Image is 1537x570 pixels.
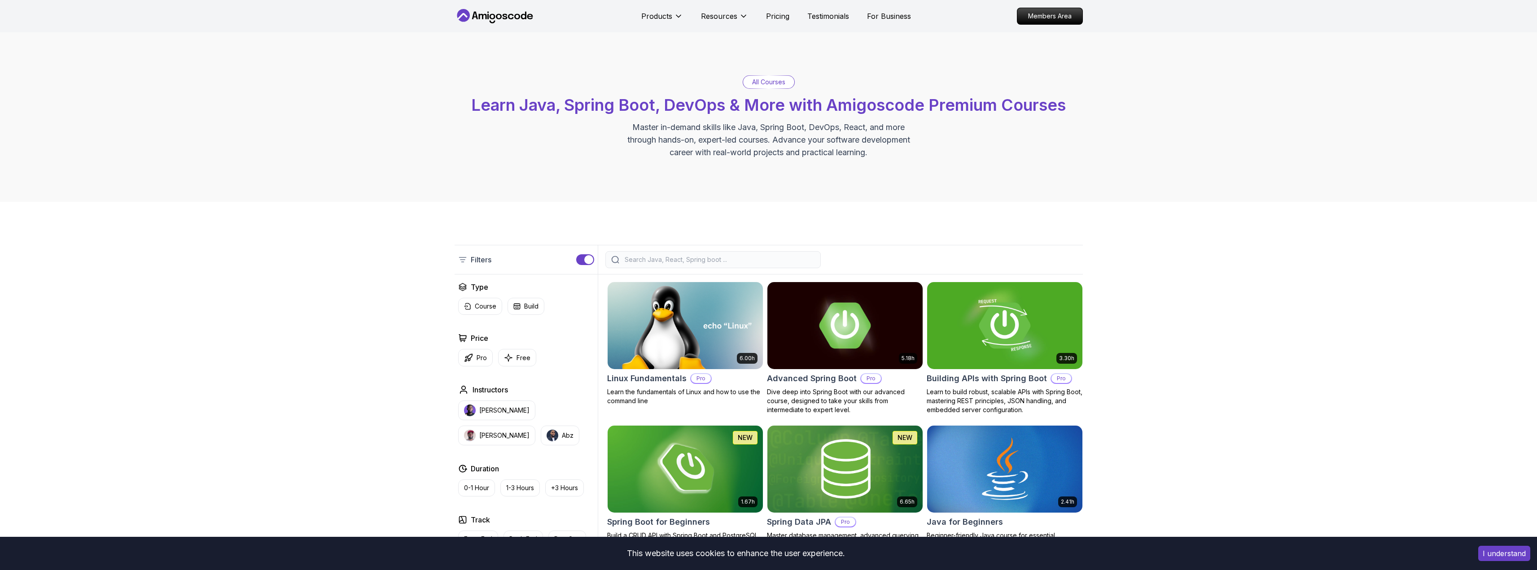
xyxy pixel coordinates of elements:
p: Master database management, advanced querying, and expert data handling with ease [767,531,923,549]
p: 2.41h [1061,498,1074,505]
button: Products [641,11,683,29]
a: Spring Data JPA card6.65hNEWSpring Data JPAProMaster database management, advanced querying, and ... [767,425,923,549]
h2: Price [471,333,488,344]
h2: Track [471,514,490,525]
img: Advanced Spring Boot card [767,282,923,369]
p: All Courses [752,78,785,87]
button: 0-1 Hour [458,479,495,496]
h2: Advanced Spring Boot [767,372,857,385]
p: Members Area [1017,8,1082,24]
h2: Duration [471,463,499,474]
p: Filters [471,254,491,265]
p: 6.65h [900,498,915,505]
p: NEW [738,433,753,442]
p: 3.30h [1059,355,1074,362]
p: Pro [861,374,881,383]
img: instructor img [464,430,476,441]
button: Free [498,349,536,366]
button: Resources [701,11,748,29]
p: 1.67h [741,498,755,505]
h2: Spring Data JPA [767,516,831,528]
p: Pro [477,353,487,362]
a: Pricing [766,11,789,22]
p: Resources [701,11,737,22]
button: Back End [504,531,543,548]
p: Learn to build robust, scalable APIs with Spring Boot, mastering REST principles, JSON handling, ... [927,387,1083,414]
p: NEW [898,433,912,442]
p: Free [517,353,530,362]
p: Products [641,11,672,22]
h2: Building APIs with Spring Boot [927,372,1047,385]
button: 1-3 Hours [500,479,540,496]
p: Front End [464,535,492,544]
a: Advanced Spring Boot card5.18hAdvanced Spring BootProDive deep into Spring Boot with our advanced... [767,282,923,414]
a: For Business [867,11,911,22]
button: Front End [458,531,498,548]
img: Java for Beginners card [927,426,1082,513]
a: Linux Fundamentals card6.00hLinux FundamentalsProLearn the fundamentals of Linux and how to use t... [607,282,763,405]
a: Spring Boot for Beginners card1.67hNEWSpring Boot for BeginnersBuild a CRUD API with Spring Boot ... [607,425,763,549]
button: Course [458,298,502,315]
p: 1-3 Hours [506,483,534,492]
p: Back End [509,535,537,544]
a: Building APIs with Spring Boot card3.30hBuilding APIs with Spring BootProLearn to build robust, s... [927,282,1083,414]
img: Linux Fundamentals card [608,282,763,369]
a: Java for Beginners card2.41hJava for BeginnersBeginner-friendly Java course for essential program... [927,425,1083,549]
button: instructor img[PERSON_NAME] [458,426,535,445]
button: instructor imgAbz [541,426,579,445]
span: Learn Java, Spring Boot, DevOps & More with Amigoscode Premium Courses [471,95,1066,115]
p: Pro [691,374,711,383]
img: Spring Data JPA card [767,426,923,513]
h2: Linux Fundamentals [607,372,687,385]
button: Pro [458,349,493,366]
p: Pro [1051,374,1071,383]
p: Dive deep into Spring Boot with our advanced course, designed to take your skills from intermedia... [767,387,923,414]
h2: Instructors [473,384,508,395]
p: [PERSON_NAME] [479,406,530,415]
p: Learn the fundamentals of Linux and how to use the command line [607,387,763,405]
p: Course [475,302,496,311]
input: Search Java, React, Spring boot ... [623,255,815,264]
p: Abz [562,431,574,440]
h2: Spring Boot for Beginners [607,516,710,528]
p: Dev Ops [554,535,580,544]
button: instructor img[PERSON_NAME] [458,400,535,420]
p: Build a CRUD API with Spring Boot and PostgreSQL database using Spring Data JPA and Spring AI [607,531,763,549]
img: Building APIs with Spring Boot card [927,282,1082,369]
p: 0-1 Hour [464,483,489,492]
button: Dev Ops [548,531,586,548]
p: +3 Hours [551,483,578,492]
p: [PERSON_NAME] [479,431,530,440]
h2: Java for Beginners [927,516,1003,528]
p: 6.00h [740,355,755,362]
a: Members Area [1017,8,1083,25]
img: instructor img [547,430,558,441]
a: Testimonials [807,11,849,22]
p: Beginner-friendly Java course for essential programming skills and application development [927,531,1083,549]
p: 5.18h [902,355,915,362]
button: Accept cookies [1478,546,1530,561]
p: Master in-demand skills like Java, Spring Boot, DevOps, React, and more through hands-on, expert-... [618,121,920,159]
p: Build [524,302,539,311]
img: Spring Boot for Beginners card [608,426,763,513]
h2: Type [471,282,488,292]
div: This website uses cookies to enhance the user experience. [7,544,1465,563]
button: Build [508,298,544,315]
img: instructor img [464,405,476,416]
p: Pro [836,518,855,526]
button: +3 Hours [545,479,584,496]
